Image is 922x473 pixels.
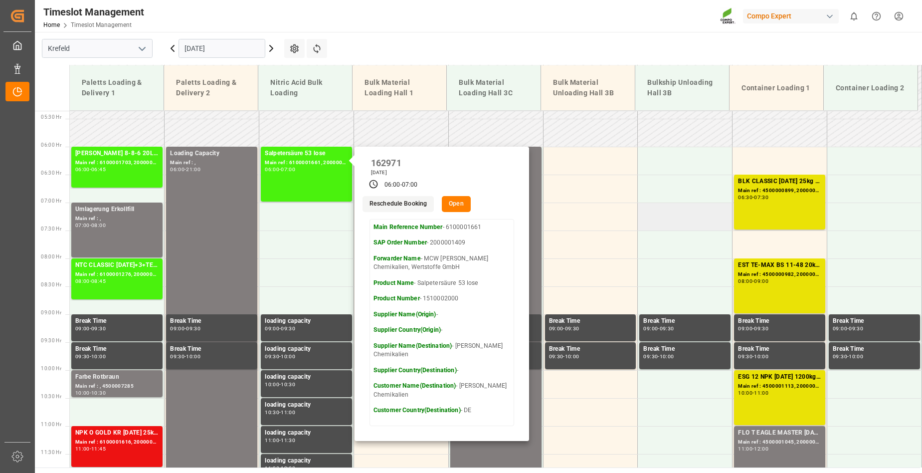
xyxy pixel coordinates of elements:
[170,167,184,172] div: 06:00
[75,223,90,228] div: 07:00
[847,354,849,359] div: -
[265,438,279,443] div: 11:00
[75,159,159,167] div: Main ref : 6100001703, 2000001232 2000001232;2000000656
[170,326,184,331] div: 09:00
[643,73,721,102] div: Bulkship Unloading Hall 3B
[170,344,253,354] div: Break Time
[41,254,61,259] span: 08:00 Hr
[91,391,106,395] div: 10:30
[373,342,510,359] p: - [PERSON_NAME] Chemikalien
[738,187,821,195] div: Main ref : 4500000899, 2000000815
[170,159,253,167] div: Main ref : ,
[738,438,821,447] div: Main ref : 4500001045, 2000001080
[75,279,90,283] div: 08:00
[265,428,348,438] div: loading capacity
[754,195,768,200] div: 07:30
[265,466,279,471] div: 11:30
[41,142,61,148] span: 06:00 Hr
[643,316,727,326] div: Break Time
[75,447,90,451] div: 11:00
[281,354,295,359] div: 10:00
[738,279,752,283] div: 08:00
[738,447,752,451] div: 11:00
[265,326,279,331] div: 09:00
[373,407,461,414] strong: Customer Country(Destination)
[90,354,91,359] div: -
[833,316,916,326] div: Break Time
[281,438,295,443] div: 11:30
[281,326,295,331] div: 09:30
[41,450,61,455] span: 11:30 Hr
[738,382,821,391] div: Main ref : 4500001113, 2000001086
[75,372,159,382] div: Farbe Rotbraun
[455,73,533,102] div: Bulk Material Loading Hall 3C
[660,326,674,331] div: 09:30
[172,73,250,102] div: Paletts Loading & Delivery 2
[865,5,888,27] button: Help Center
[75,354,90,359] div: 09:30
[373,238,510,247] p: - 2000001409
[549,316,632,326] div: Break Time
[75,391,90,395] div: 10:00
[279,354,281,359] div: -
[373,239,427,246] strong: SAP Order Number
[266,73,344,102] div: Nitric Acid Bulk Loading
[91,279,106,283] div: 08:45
[281,466,295,471] div: 12:00
[279,410,281,415] div: -
[738,270,821,279] div: Main ref : 4500000982, 2000001027
[643,326,658,331] div: 09:00
[373,406,510,415] p: - DE
[754,279,768,283] div: 09:00
[91,326,106,331] div: 09:30
[279,326,281,331] div: -
[373,366,510,375] p: -
[41,366,61,371] span: 10:00 Hr
[373,342,452,349] strong: Supplier Name(Destination)
[265,354,279,359] div: 09:30
[849,326,863,331] div: 09:30
[373,295,420,302] strong: Product Number
[75,205,159,215] div: Umlagerung Erkollfill
[281,410,295,415] div: 11:00
[279,167,281,172] div: -
[279,382,281,387] div: -
[754,354,768,359] div: 10:00
[265,316,348,326] div: loading capacity
[754,447,768,451] div: 12:00
[91,223,106,228] div: 08:00
[41,282,61,287] span: 08:30 Hr
[843,5,865,27] button: show 0 new notifications
[75,270,159,279] div: Main ref : 6100001276, 2000000929
[75,316,159,326] div: Break Time
[752,354,754,359] div: -
[373,279,510,288] p: - Salpetersäure 53 lose
[549,326,563,331] div: 09:00
[265,149,348,159] div: Salpetersäure 53 lose
[41,226,61,232] span: 07:30 Hr
[41,394,61,399] span: 10:30 Hr
[738,260,821,270] div: EST TE-MAX BS 11-48 20kg (x56) INT
[720,7,736,25] img: Screenshot%202023-09-29%20at%2010.02.21.png_1712312052.png
[660,354,674,359] div: 10:00
[41,422,61,427] span: 11:00 Hr
[833,344,916,354] div: Break Time
[368,169,518,176] div: [DATE]
[265,372,348,382] div: loading capacity
[549,73,627,102] div: Bulk Material Unloading Hall 3B
[738,372,821,382] div: ESG 12 NPK [DATE] 1200kg BB
[265,167,279,172] div: 06:00
[75,260,159,270] div: NTC CLASSIC [DATE]+3+TE 600kg BB
[134,41,149,56] button: open menu
[361,73,438,102] div: Bulk Material Loading Hall 1
[265,382,279,387] div: 10:00
[832,79,910,97] div: Container Loading 2
[75,428,159,438] div: NPK O GOLD KR [DATE] 25kg (x60) IT
[400,181,402,190] div: -
[279,438,281,443] div: -
[363,196,434,212] button: Reschedule Booking
[442,196,471,212] button: Open
[42,39,153,58] input: Type to search/select
[75,149,159,159] div: [PERSON_NAME] 8-8-6 20L (x48) DE,ENTPL N 12-4-6 25kg (x40) D,A,CHBT FAIR 25-5-8 35%UH 3M 25kg (x4...
[373,367,457,374] strong: Supplier Country(Destination)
